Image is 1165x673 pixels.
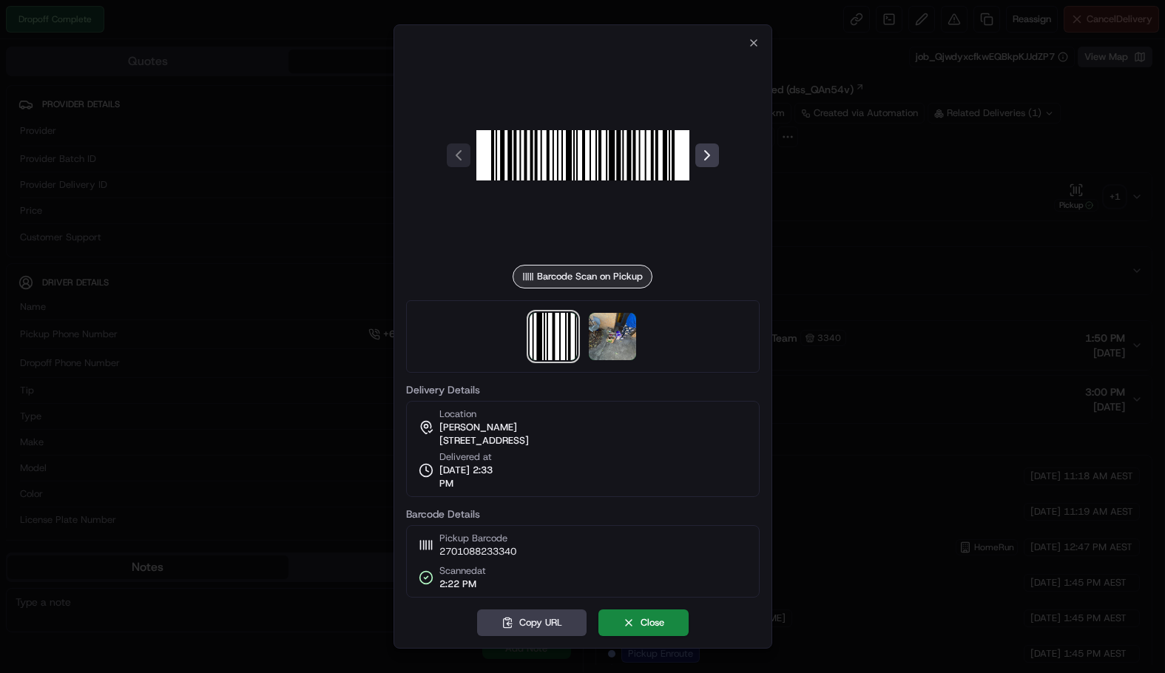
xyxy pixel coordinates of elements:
[15,141,41,168] img: 1736555255976-a54dd68f-1ca7-489b-9aae-adbdc363a1c4
[9,209,119,235] a: 📗Knowledge Base
[119,209,243,235] a: 💻API Documentation
[439,450,507,464] span: Delivered at
[38,95,266,111] input: Got a question? Start typing here...
[15,59,269,83] p: Welcome 👋
[15,216,27,228] div: 📗
[439,434,529,447] span: [STREET_ADDRESS]
[439,421,517,434] span: [PERSON_NAME]
[50,141,243,156] div: Start new chat
[125,216,137,228] div: 💻
[147,251,179,262] span: Pylon
[439,407,476,421] span: Location
[477,609,587,636] button: Copy URL
[589,313,636,360] img: photo_proof_of_delivery image
[439,578,486,591] span: 2:22 PM
[439,532,516,545] span: Pickup Barcode
[104,250,179,262] a: Powered byPylon
[15,15,44,44] img: Nash
[476,49,689,262] img: barcode_scan_on_pickup image
[598,609,689,636] button: Close
[439,545,516,558] span: 2701088233340
[439,564,486,578] span: Scanned at
[439,464,507,490] span: [DATE] 2:33 PM
[140,214,237,229] span: API Documentation
[50,156,187,168] div: We're available if you need us!
[406,385,760,395] label: Delivery Details
[406,509,760,519] label: Barcode Details
[30,214,113,229] span: Knowledge Base
[251,146,269,163] button: Start new chat
[530,313,577,360] img: barcode_scan_on_pickup image
[513,265,652,288] div: Barcode Scan on Pickup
